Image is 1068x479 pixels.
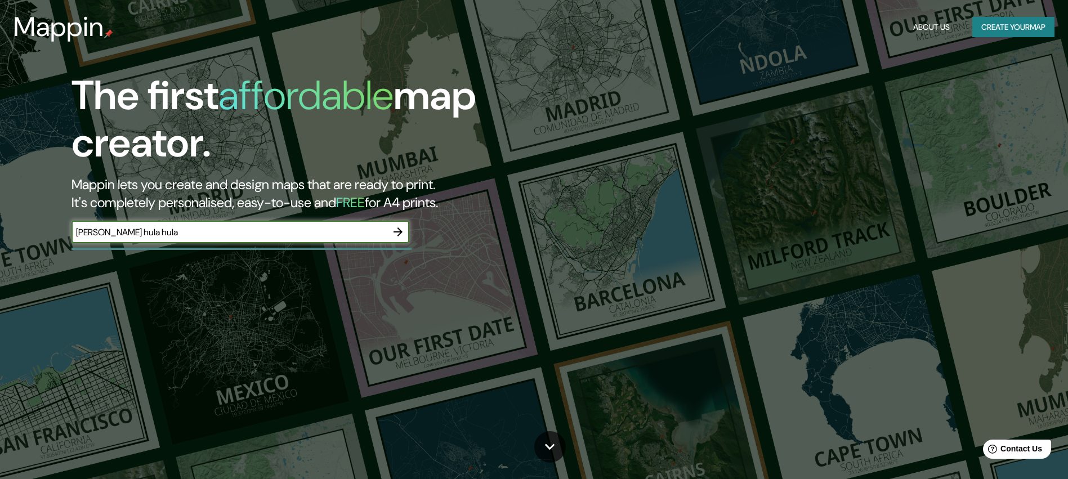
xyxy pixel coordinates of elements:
iframe: Help widget launcher [968,435,1056,467]
button: Create yourmap [972,17,1054,38]
h2: Mappin lets you create and design maps that are ready to print. It's completely personalised, eas... [72,176,606,212]
img: mappin-pin [104,29,113,38]
button: About Us [909,17,954,38]
input: Choose your favourite place [72,226,387,239]
h1: The first map creator. [72,72,606,176]
h1: affordable [218,69,394,122]
h3: Mappin [14,11,104,43]
h5: FREE [336,194,365,211]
